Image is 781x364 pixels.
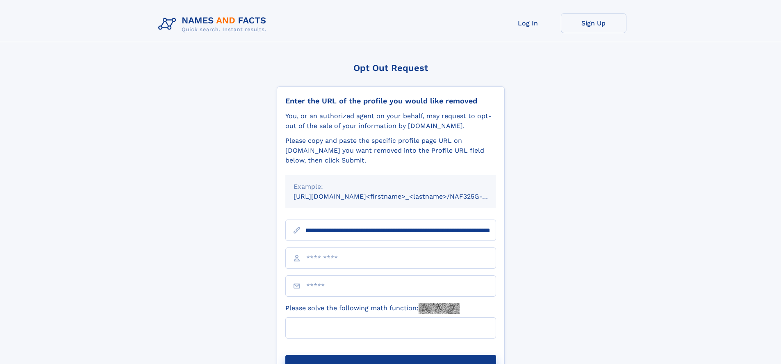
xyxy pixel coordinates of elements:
[285,96,496,105] div: Enter the URL of the profile you would like removed
[285,111,496,131] div: You, or an authorized agent on your behalf, may request to opt-out of the sale of your informatio...
[294,182,488,192] div: Example:
[285,303,460,314] label: Please solve the following math function:
[155,13,273,35] img: Logo Names and Facts
[495,13,561,33] a: Log In
[285,136,496,165] div: Please copy and paste the specific profile page URL on [DOMAIN_NAME] you want removed into the Pr...
[561,13,626,33] a: Sign Up
[294,192,512,200] small: [URL][DOMAIN_NAME]<firstname>_<lastname>/NAF325G-xxxxxxxx
[277,63,505,73] div: Opt Out Request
